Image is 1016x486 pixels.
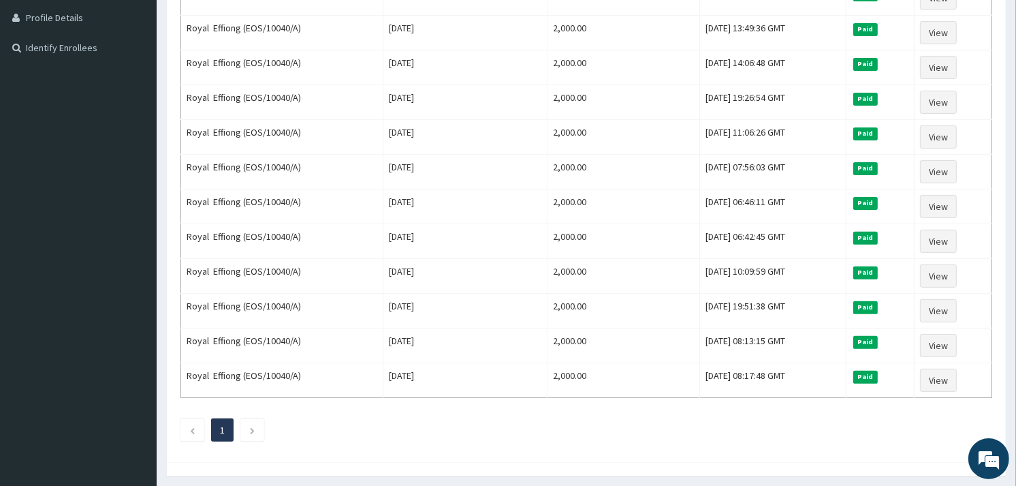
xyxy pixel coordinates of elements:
td: [DATE] [383,155,547,189]
a: View [920,21,957,44]
td: Royal Effiong (EOS/10040/A) [181,50,383,85]
span: Paid [853,197,878,209]
td: [DATE] [383,85,547,120]
span: Paid [853,232,878,244]
td: [DATE] [383,329,547,363]
span: Paid [853,23,878,35]
span: Paid [853,371,878,383]
td: [DATE] [383,189,547,224]
img: d_794563401_company_1708531726252_794563401 [25,68,55,102]
td: Royal Effiong (EOS/10040/A) [181,189,383,224]
textarea: Type your message and hit 'Enter' [7,333,259,381]
span: Paid [853,127,878,140]
td: 2,000.00 [547,85,699,120]
td: [DATE] 07:56:03 GMT [699,155,846,189]
td: 2,000.00 [547,294,699,329]
td: 2,000.00 [547,16,699,50]
td: Royal Effiong (EOS/10040/A) [181,329,383,363]
td: Royal Effiong (EOS/10040/A) [181,224,383,259]
a: View [920,334,957,357]
div: Minimize live chat window [223,7,256,40]
td: 2,000.00 [547,50,699,85]
td: [DATE] [383,16,547,50]
td: 2,000.00 [547,189,699,224]
td: Royal Effiong (EOS/10040/A) [181,85,383,120]
td: [DATE] [383,50,547,85]
span: Paid [853,58,878,70]
td: 2,000.00 [547,155,699,189]
td: [DATE] [383,120,547,155]
td: [DATE] [383,294,547,329]
td: [DATE] 14:06:48 GMT [699,50,846,85]
span: Paid [853,267,878,279]
a: View [920,56,957,79]
td: Royal Effiong (EOS/10040/A) [181,16,383,50]
span: We're online! [79,152,188,290]
a: View [920,369,957,392]
td: [DATE] 13:49:36 GMT [699,16,846,50]
td: 2,000.00 [547,120,699,155]
div: Chat with us now [71,76,229,94]
a: Page 1 is your current page [220,424,225,436]
td: Royal Effiong (EOS/10040/A) [181,120,383,155]
td: [DATE] 06:46:11 GMT [699,189,846,224]
td: 2,000.00 [547,224,699,259]
td: Royal Effiong (EOS/10040/A) [181,259,383,294]
td: 2,000.00 [547,363,699,398]
a: View [920,125,957,149]
a: View [920,299,957,322]
td: Royal Effiong (EOS/10040/A) [181,363,383,398]
td: [DATE] 10:09:59 GMT [699,259,846,294]
a: View [920,91,957,114]
td: Royal Effiong (EOS/10040/A) [181,155,383,189]
span: Paid [853,301,878,314]
td: [DATE] 08:17:48 GMT [699,363,846,398]
td: [DATE] 08:13:15 GMT [699,329,846,363]
span: Paid [853,162,878,174]
a: Previous page [189,424,195,436]
a: View [920,195,957,218]
td: Royal Effiong (EOS/10040/A) [181,294,383,329]
td: [DATE] [383,259,547,294]
td: 2,000.00 [547,259,699,294]
span: Paid [853,93,878,105]
td: [DATE] 06:42:45 GMT [699,224,846,259]
a: View [920,160,957,183]
td: [DATE] [383,224,547,259]
a: View [920,230,957,253]
td: [DATE] [383,363,547,398]
td: [DATE] 19:26:54 GMT [699,85,846,120]
a: Next page [249,424,255,436]
td: [DATE] 19:51:38 GMT [699,294,846,329]
td: [DATE] 11:06:26 GMT [699,120,846,155]
span: Paid [853,336,878,348]
td: 2,000.00 [547,329,699,363]
a: View [920,264,957,288]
